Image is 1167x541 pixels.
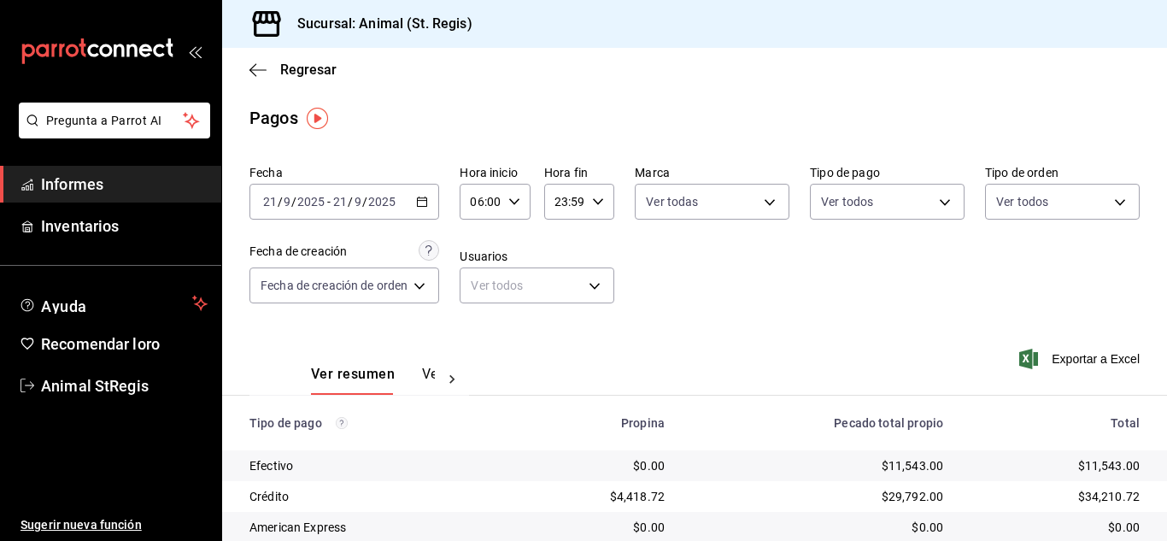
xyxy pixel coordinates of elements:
font: Ver resumen [311,366,395,382]
input: ---- [367,195,396,209]
button: Exportar a Excel [1023,349,1140,369]
font: Ver todos [471,279,523,292]
font: Hora inicio [460,166,517,179]
font: / [362,195,367,209]
font: Ayuda [41,297,87,315]
font: Inventarios [41,217,119,235]
font: Propina [621,416,665,430]
font: Crédito [249,490,289,503]
font: Tipo de orden [985,166,1059,179]
font: Efectivo [249,459,293,473]
font: American Express [249,520,346,534]
font: Hora fin [544,166,588,179]
input: -- [283,195,291,209]
font: Ver todos [821,195,873,209]
font: / [291,195,296,209]
font: Animal StRegis [41,377,149,395]
button: Regresar [249,62,337,78]
font: - [327,195,331,209]
font: / [348,195,353,209]
font: Tipo de pago [810,166,880,179]
font: Total [1111,416,1140,430]
input: -- [332,195,348,209]
font: Sucursal: Animal (St. Regis) [297,15,472,32]
font: Ver todos [996,195,1048,209]
font: $11,543.00 [1078,459,1141,473]
input: -- [262,195,278,209]
font: Regresar [280,62,337,78]
font: $0.00 [1108,520,1140,534]
img: Marcador de información sobre herramientas [307,108,328,129]
font: $0.00 [633,459,665,473]
svg: Los pagos realizados con Pay y otras terminales son montos brutos. [336,417,348,429]
font: Ver todas [646,195,698,209]
font: Fecha de creación de orden [261,279,408,292]
font: $29,792.00 [882,490,944,503]
font: $0.00 [912,520,943,534]
font: Marca [635,166,670,179]
div: pestañas de navegación [311,365,435,395]
font: Ver pagos [422,366,486,382]
font: Fecha de creación [249,244,347,258]
font: Informes [41,175,103,193]
font: Fecha [249,166,283,179]
font: Pagos [249,108,298,128]
font: Pecado total propio [834,416,943,430]
a: Pregunta a Parrot AI [12,124,210,142]
input: ---- [296,195,325,209]
font: / [278,195,283,209]
font: $34,210.72 [1078,490,1141,503]
font: Tipo de pago [249,416,322,430]
font: $11,543.00 [882,459,944,473]
button: abrir_cajón_menú [188,44,202,58]
font: $4,418.72 [610,490,665,503]
font: Sugerir nueva función [21,518,142,532]
font: Exportar a Excel [1052,352,1140,366]
font: Recomendar loro [41,335,160,353]
button: Pregunta a Parrot AI [19,103,210,138]
font: Usuarios [460,250,507,263]
font: $0.00 [633,520,665,534]
input: -- [354,195,362,209]
font: Pregunta a Parrot AI [46,114,162,127]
